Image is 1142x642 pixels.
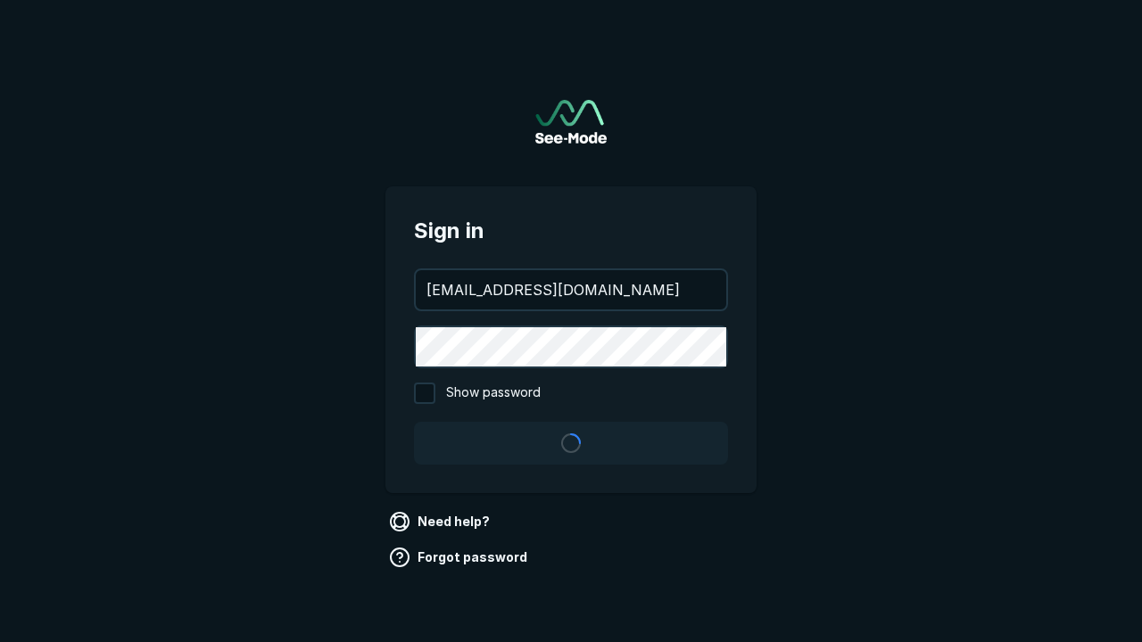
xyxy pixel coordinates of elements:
a: Need help? [385,507,497,536]
span: Show password [446,383,541,404]
input: your@email.com [416,270,726,309]
a: Go to sign in [535,100,607,144]
img: See-Mode Logo [535,100,607,144]
a: Forgot password [385,543,534,572]
span: Sign in [414,215,728,247]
